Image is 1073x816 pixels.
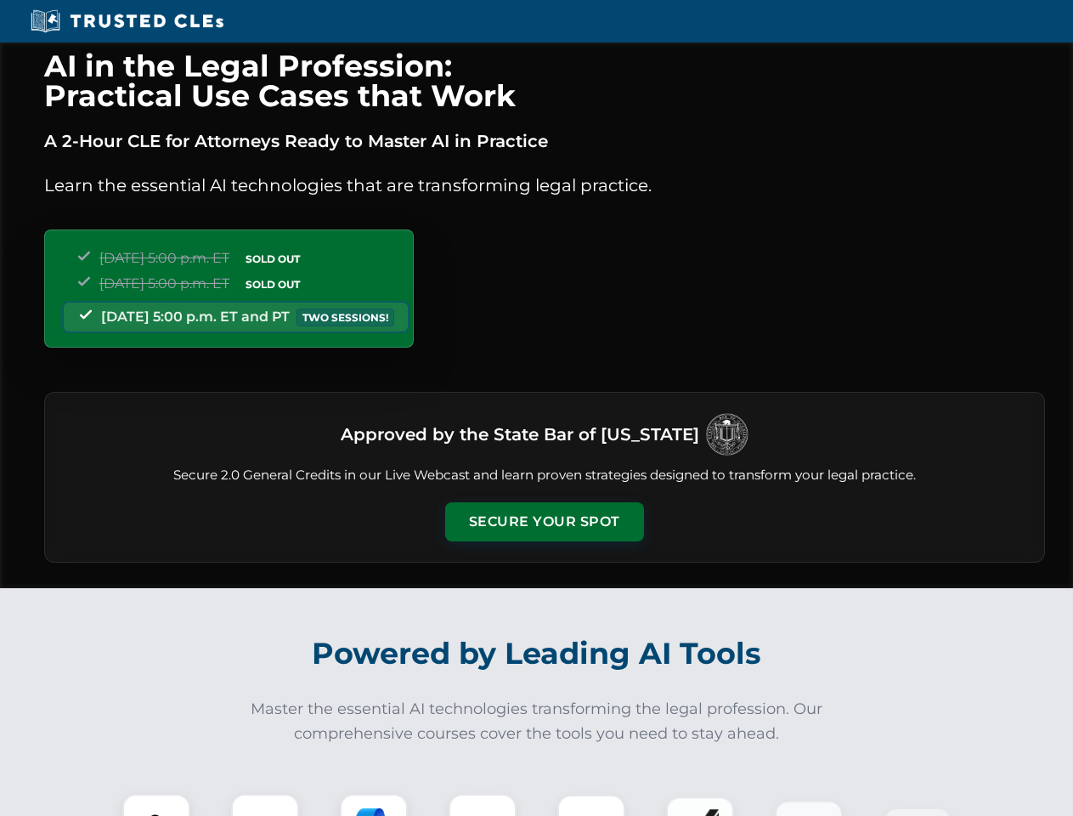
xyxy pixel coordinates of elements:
span: SOLD OUT [240,275,306,293]
img: Logo [706,413,748,456]
h3: Approved by the State Bar of [US_STATE] [341,419,699,450]
span: [DATE] 5:00 p.m. ET [99,250,229,266]
span: [DATE] 5:00 p.m. ET [99,275,229,292]
button: Secure Your Spot [445,502,644,541]
p: A 2-Hour CLE for Attorneys Ready to Master AI in Practice [44,127,1045,155]
h1: AI in the Legal Profession: Practical Use Cases that Work [44,51,1045,110]
span: SOLD OUT [240,250,306,268]
img: Trusted CLEs [25,8,229,34]
p: Secure 2.0 General Credits in our Live Webcast and learn proven strategies designed to transform ... [65,466,1024,485]
p: Learn the essential AI technologies that are transforming legal practice. [44,172,1045,199]
p: Master the essential AI technologies transforming the legal profession. Our comprehensive courses... [240,697,834,746]
h2: Powered by Leading AI Tools [66,624,1008,683]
